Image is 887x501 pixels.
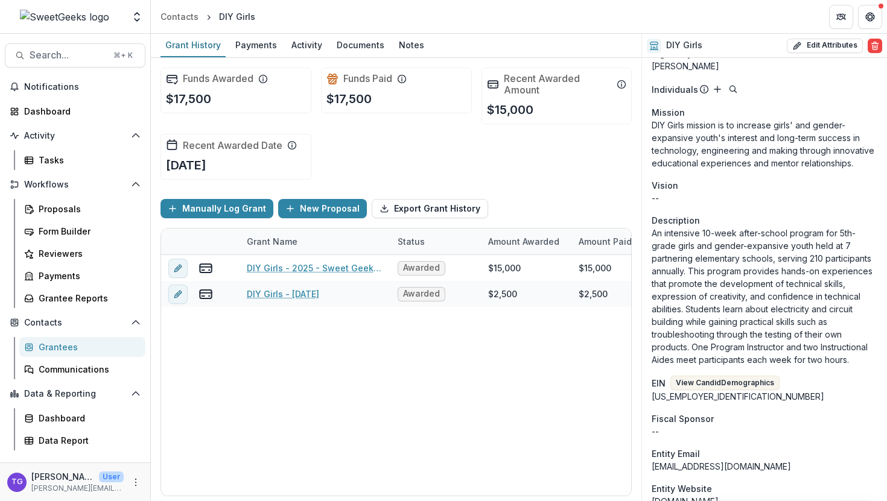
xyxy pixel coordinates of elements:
button: Open entity switcher [129,5,145,29]
div: Grant Name [240,228,390,254]
div: Amount Paid [571,228,662,254]
a: Communications [19,359,145,379]
div: [US_EMPLOYER_IDENTIFICATION_NUMBER] [652,390,877,403]
span: Mission [652,106,685,119]
div: Amount Awarded [481,228,571,254]
p: Amount Paid [579,235,632,248]
nav: breadcrumb [156,8,260,25]
button: Open Activity [5,126,145,145]
a: DIY Girls - 2025 - Sweet Geeks Foundation Grant Application [247,262,383,274]
button: Notifications [5,77,145,96]
h2: Recent Awarded Date [183,140,282,151]
div: Communications [39,363,136,376]
p: $17,500 [326,90,372,108]
span: Workflows [24,180,126,190]
span: Awarded [403,289,440,299]
a: Activity [287,34,327,57]
div: Grant Name [240,235,305,248]
span: Awarded [403,263,440,273]
span: Entity Email [652,447,700,460]
a: Grant History [161,34,226,57]
button: More [129,475,143,490]
span: Description [652,214,700,227]
div: $2,500 [579,288,608,300]
span: Entity Website [652,482,712,495]
p: $15,000 [487,101,533,119]
div: Dashboard [39,412,136,424]
p: Individuals [652,83,698,96]
button: Open Contacts [5,313,145,332]
button: Open Workflows [5,175,145,194]
a: Reviewers [19,244,145,263]
button: New Proposal [278,199,367,218]
a: Form Builder [19,221,145,241]
div: Amount Awarded [481,235,567,248]
div: Reviewers [39,247,136,260]
a: Dashboard [5,101,145,121]
span: Data & Reporting [24,389,126,399]
button: Get Help [858,5,882,29]
a: DIY Girls - [DATE] [247,288,319,300]
a: Documents [332,34,389,57]
a: Data Report [19,430,145,450]
div: Grantee Reports [39,292,136,304]
a: Contacts [156,8,203,25]
h2: DIY Girls [666,40,702,51]
p: An intensive 10-week after-school program for 5th-grade girls and gender-expansive youth held at ... [652,227,877,366]
button: edit [168,285,188,304]
button: Add [710,82,725,96]
p: DIY Girls mission is to increase girls' and gender-expansive youth's interest and long-term succe... [652,119,877,169]
div: Notes [394,36,429,54]
span: Vision [652,179,678,192]
p: [PERSON_NAME][EMAIL_ADDRESS][DOMAIN_NAME] [31,483,124,494]
div: Proposals [39,203,136,215]
div: DIY Girls [219,10,255,23]
div: Data Report [39,434,136,447]
div: Grant History [161,36,226,54]
p: [PERSON_NAME] [31,470,94,483]
span: Activity [24,131,126,141]
div: Activity [287,36,327,54]
p: EIN [652,377,666,389]
div: $2,500 [488,288,517,300]
button: View CandidDemographics [670,376,780,390]
button: Search... [5,43,145,68]
a: Tasks [19,150,145,170]
a: Grantees [19,337,145,357]
span: Fiscal Sponsor [652,412,714,425]
button: Edit Attributes [787,39,863,53]
div: Form Builder [39,225,136,238]
a: Payments [230,34,282,57]
div: Documents [332,36,389,54]
a: Dashboard [19,408,145,428]
div: $15,000 [488,262,521,274]
div: Status [390,235,432,248]
div: Status [390,228,481,254]
div: Contacts [161,10,199,23]
p: [DATE] [166,156,206,174]
p: -- [652,192,877,204]
span: Search... [30,49,106,61]
button: view-payments [199,261,213,276]
div: [EMAIL_ADDRESS][DOMAIN_NAME] [652,460,877,473]
div: Payments [39,269,136,282]
div: ⌘ + K [111,49,135,62]
div: Theresa Gartland [11,478,23,486]
button: edit [168,259,188,278]
button: view-payments [199,287,213,301]
h2: Recent Awarded Amount [504,73,612,96]
a: Grantee Reports [19,288,145,308]
div: Tasks [39,154,136,166]
div: $15,000 [579,262,611,274]
p: $17,500 [166,90,211,108]
h2: Funds Paid [343,73,392,84]
div: [PERSON_NAME] [652,60,877,72]
div: Grantees [39,341,136,353]
button: Delete [868,39,882,53]
button: Search [726,82,740,96]
button: Manually Log Grant [161,199,273,218]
